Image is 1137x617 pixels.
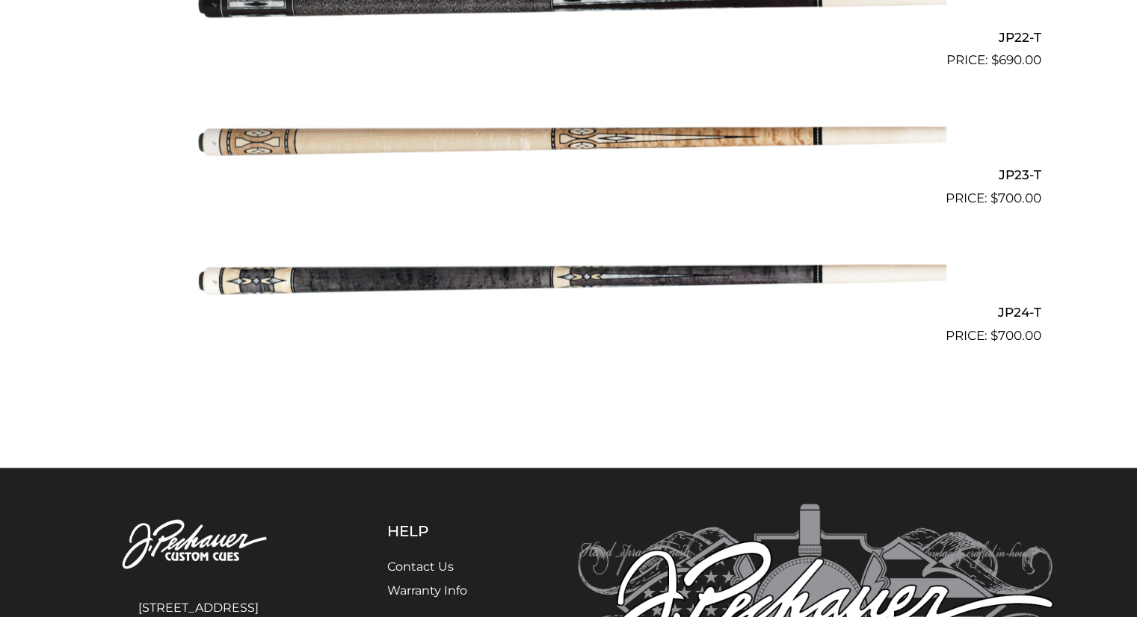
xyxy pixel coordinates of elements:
[387,583,467,598] a: Warranty Info
[96,214,1041,346] a: JP24-T $700.00
[96,161,1041,188] h2: JP23-T
[990,190,998,205] span: $
[990,328,998,343] span: $
[991,52,1041,67] bdi: 690.00
[96,299,1041,326] h2: JP24-T
[387,522,503,540] h5: Help
[96,23,1041,51] h2: JP22-T
[84,504,313,587] img: Pechauer Custom Cues
[96,76,1041,208] a: JP23-T $700.00
[387,559,454,574] a: Contact Us
[991,52,999,67] span: $
[191,214,946,340] img: JP24-T
[191,76,946,202] img: JP23-T
[990,328,1041,343] bdi: 700.00
[990,190,1041,205] bdi: 700.00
